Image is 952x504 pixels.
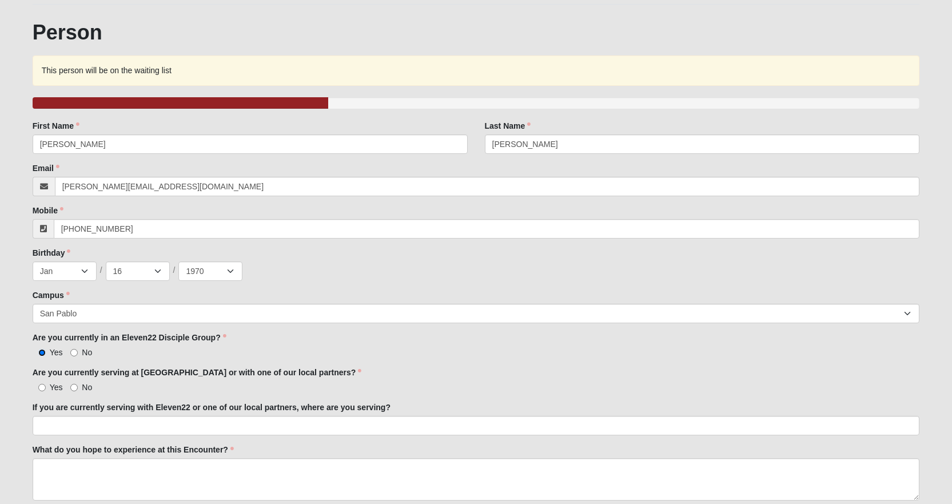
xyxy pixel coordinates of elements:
[33,20,920,45] h1: Person
[70,384,78,391] input: No
[33,289,70,301] label: Campus
[33,247,71,259] label: Birthday
[33,444,234,455] label: What do you hope to experience at this Encounter?
[100,264,102,277] span: /
[82,348,92,357] span: No
[33,162,59,174] label: Email
[82,383,92,392] span: No
[50,348,63,357] span: Yes
[42,66,172,75] span: This person will be on the waiting list
[33,367,362,378] label: Are you currently serving at [GEOGRAPHIC_DATA] or with one of our local partners?
[33,205,63,216] label: Mobile
[33,402,391,413] label: If you are currently serving with Eleven22 or one of our local partners, where are you serving?
[38,349,46,356] input: Yes
[50,383,63,392] span: Yes
[173,264,176,277] span: /
[33,332,226,343] label: Are you currently in an Eleven22 Disciple Group?
[70,349,78,356] input: No
[485,120,531,132] label: Last Name
[38,384,46,391] input: Yes
[33,120,79,132] label: First Name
